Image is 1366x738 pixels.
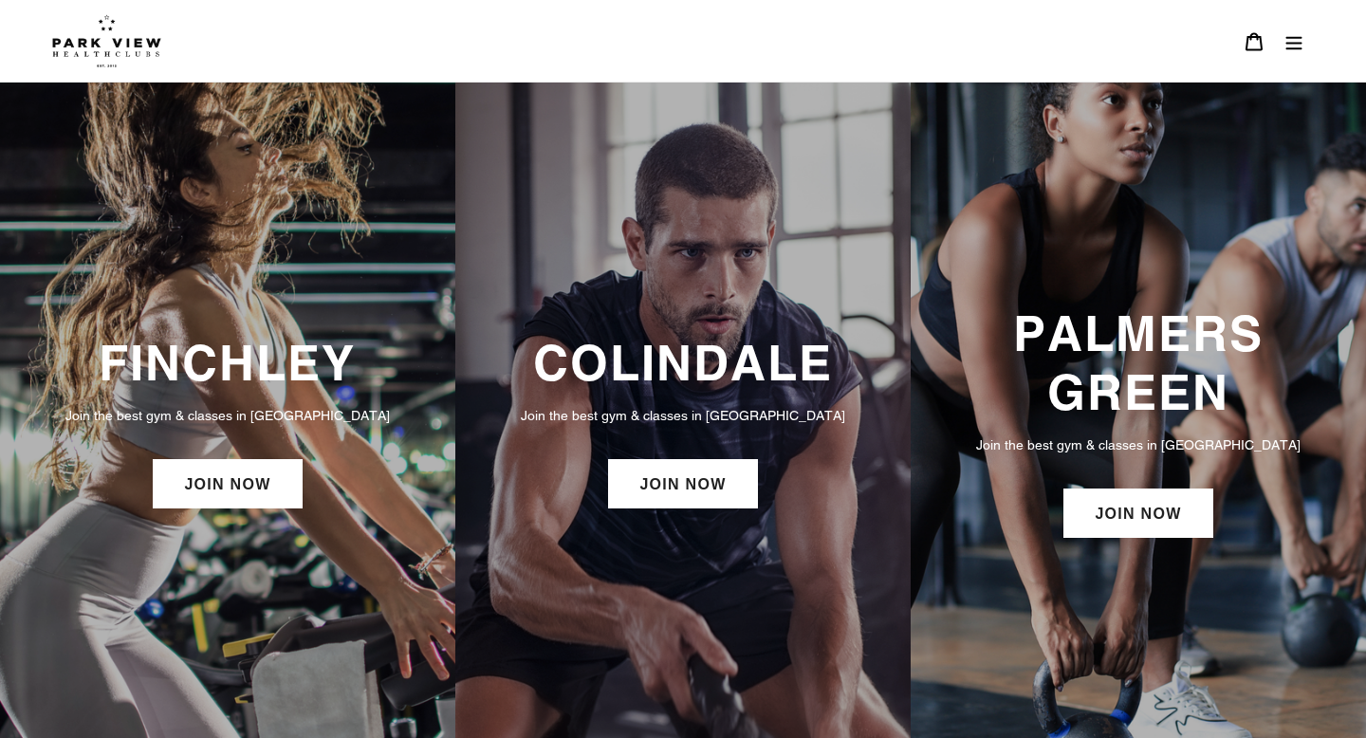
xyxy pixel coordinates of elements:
p: Join the best gym & classes in [GEOGRAPHIC_DATA] [474,405,892,426]
a: JOIN NOW: Colindale Membership [608,459,757,508]
h3: COLINDALE [474,334,892,392]
p: Join the best gym & classes in [GEOGRAPHIC_DATA] [930,434,1347,455]
img: Park view health clubs is a gym near you. [52,14,161,67]
h3: FINCHLEY [19,334,436,392]
a: JOIN NOW: Palmers Green Membership [1063,489,1212,538]
h3: PALMERS GREEN [930,304,1347,421]
a: JOIN NOW: Finchley Membership [153,459,302,508]
p: Join the best gym & classes in [GEOGRAPHIC_DATA] [19,405,436,426]
button: Menu [1274,21,1314,62]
